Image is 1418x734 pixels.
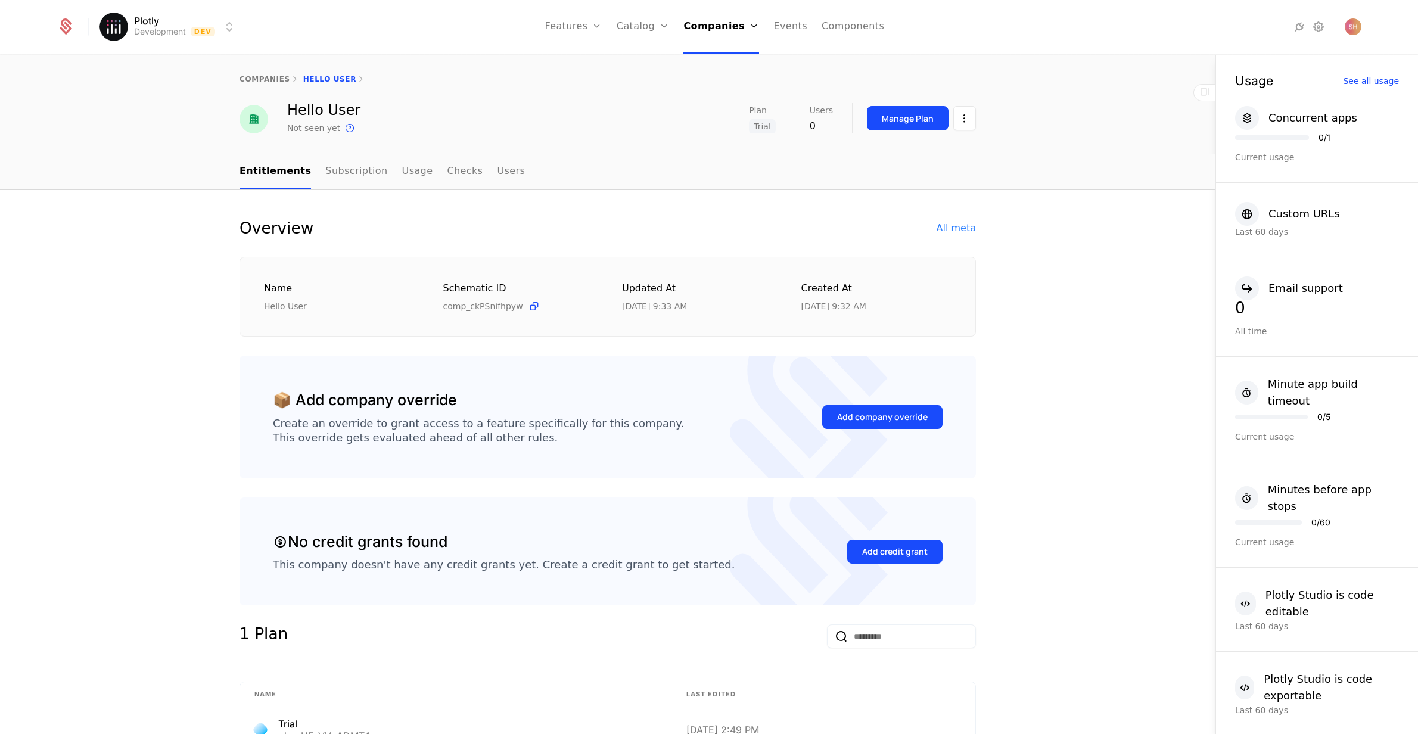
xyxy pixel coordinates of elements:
div: Minutes before app stops [1268,481,1399,515]
div: Plotly Studio is code editable [1265,587,1399,620]
div: Hello User [264,300,415,312]
button: Email support [1235,276,1343,300]
div: 0 / 60 [1311,518,1330,527]
div: This company doesn't have any credit grants yet. Create a credit grant to get started. [273,558,735,572]
div: Concurrent apps [1268,110,1357,126]
span: Users [810,106,833,114]
span: comp_ckPSnifhpyw [443,300,523,312]
div: Current usage [1235,431,1399,443]
div: Overview [240,219,313,238]
div: Last 60 days [1235,620,1399,632]
div: Add company override [837,411,928,423]
div: No credit grants found [273,531,447,553]
div: Not seen yet [287,122,340,134]
div: Created at [801,281,952,296]
div: Email support [1268,280,1343,297]
button: Select action [953,106,976,130]
button: Select environment [103,14,237,40]
div: Trial [278,719,370,729]
a: Checks [447,154,483,189]
th: Name [240,682,672,707]
span: Plotly [134,16,159,26]
div: Hello User [287,103,360,117]
div: 9/5/25, 9:32 AM [801,300,866,312]
ul: Choose Sub Page [240,154,525,189]
span: Trial [749,119,776,133]
img: Hello User [240,105,268,133]
div: Current usage [1235,151,1399,163]
button: Minute app build timeout [1235,376,1399,409]
div: Manage Plan [882,113,934,125]
a: Settings [1311,20,1326,34]
a: Entitlements [240,154,311,189]
div: 📦 Add company override [273,389,457,412]
div: Plotly Studio is code exportable [1264,671,1399,704]
button: Plotly Studio is code editable [1235,587,1399,620]
a: Usage [402,154,433,189]
div: All meta [937,221,976,235]
div: All time [1235,325,1399,337]
button: Manage Plan [867,106,949,130]
div: Current usage [1235,536,1399,548]
div: Create an override to grant access to a feature specifically for this company. This override gets... [273,416,684,445]
div: 0 / 5 [1317,413,1330,421]
div: Last 60 days [1235,226,1399,238]
nav: Main [240,154,976,189]
button: Open user button [1345,18,1361,35]
button: Add credit grant [847,540,943,564]
button: Plotly Studio is code exportable [1235,671,1399,704]
button: Add company override [822,405,943,429]
div: 1 Plan [240,624,288,648]
img: Plotly [99,13,128,41]
div: Add credit grant [862,546,928,558]
div: 0 / 1 [1319,133,1330,142]
div: See all usage [1343,77,1399,85]
button: Minutes before app stops [1235,481,1399,515]
div: Usage [1235,74,1273,87]
a: Users [497,154,525,189]
span: Plan [749,106,767,114]
div: Updated at [622,281,773,296]
a: Subscription [325,154,387,189]
th: Last edited [672,682,975,707]
div: Minute app build timeout [1268,376,1399,409]
a: companies [240,75,290,83]
button: Concurrent apps [1235,106,1357,130]
div: Schematic ID [443,281,594,296]
div: Last 60 days [1235,704,1399,716]
div: 0 [810,119,833,133]
img: S H [1345,18,1361,35]
div: Name [264,281,415,296]
div: 9/6/25, 9:33 AM [622,300,687,312]
a: Integrations [1292,20,1307,34]
div: Development [134,26,186,38]
div: 0 [1235,300,1399,316]
button: Custom URLs [1235,202,1340,226]
span: Dev [191,27,215,36]
div: Custom URLs [1268,206,1340,222]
